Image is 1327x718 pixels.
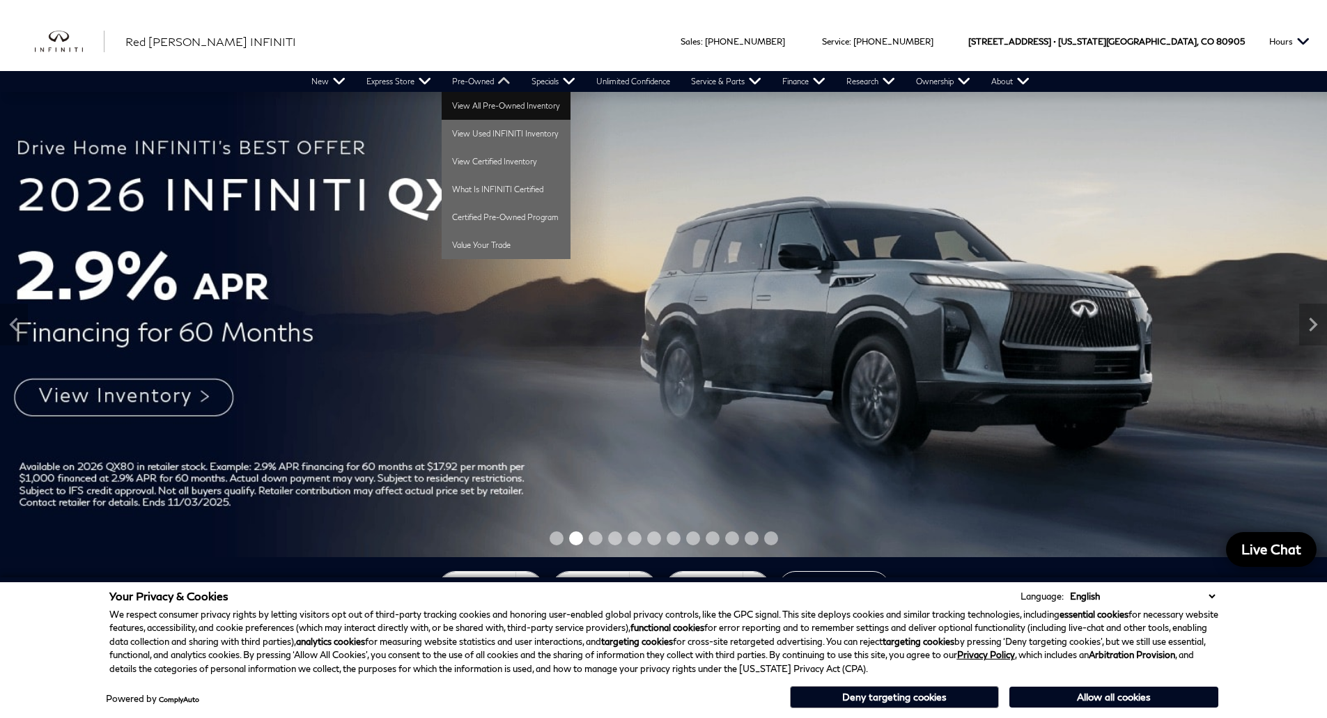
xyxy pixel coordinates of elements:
select: Language Select [1066,589,1218,603]
span: Go to slide 12 [764,531,778,545]
strong: targeting cookies [883,636,954,647]
span: Service [822,36,849,47]
button: Deny targeting cookies [790,686,999,708]
a: What Is INFINITI Certified [442,175,571,203]
button: Search [778,571,890,606]
span: Red [PERSON_NAME] INFINITI [125,35,296,48]
a: View Certified Inventory [442,148,571,175]
span: Go to slide 10 [725,531,739,545]
span: Go to slide 9 [706,531,720,545]
a: [PHONE_NUMBER] [705,36,785,47]
a: Live Chat [1226,532,1317,567]
a: Express Store [356,71,442,92]
strong: analytics cookies [296,636,365,647]
a: About [981,71,1040,92]
a: infiniti [35,31,104,53]
div: Language: [1021,592,1064,601]
a: New [301,71,356,92]
span: Sales [681,36,701,47]
div: Next [1299,304,1327,345]
button: Model [665,572,770,607]
span: 80905 [1216,12,1245,71]
span: Go to slide 3 [589,531,603,545]
span: CO [1201,12,1214,71]
span: Go to slide 2 [569,531,583,545]
a: View Used INFINITI Inventory [442,120,571,148]
nav: Main Navigation [301,71,1040,92]
span: Go to slide 6 [647,531,661,545]
span: : [849,36,851,47]
a: View All Pre-Owned Inventory [442,92,571,120]
a: [PHONE_NUMBER] [853,36,933,47]
span: : [701,36,703,47]
span: [STREET_ADDRESS] • [968,12,1056,71]
span: Go to slide 11 [745,531,759,545]
span: Go to slide 1 [550,531,564,545]
a: Red [PERSON_NAME] INFINITI [125,33,296,50]
span: [US_STATE][GEOGRAPHIC_DATA], [1058,12,1199,71]
a: Specials [521,71,586,92]
p: We respect consumer privacy rights by letting visitors opt out of third-party tracking cookies an... [109,608,1218,676]
a: Finance [772,71,836,92]
span: Live Chat [1234,540,1308,558]
a: [STREET_ADDRESS] • [US_STATE][GEOGRAPHIC_DATA], CO 80905 [968,36,1245,47]
span: Go to slide 7 [667,531,681,545]
strong: Arbitration Provision [1089,649,1175,660]
a: Pre-Owned [442,71,521,92]
img: INFINITI [35,31,104,53]
strong: functional cookies [630,622,704,633]
strong: targeting cookies [601,636,673,647]
span: Your Privacy & Cookies [109,589,228,602]
button: Type [438,572,543,607]
div: Powered by [106,694,199,703]
span: Go to slide 5 [628,531,642,545]
a: Ownership [906,71,981,92]
span: Go to slide 4 [608,531,622,545]
a: Value Your Trade [442,231,571,259]
a: Privacy Policy [957,649,1015,660]
a: Research [836,71,906,92]
a: Service & Parts [681,71,772,92]
span: Go to slide 8 [686,531,700,545]
a: Certified Pre-Owned Program [442,203,571,231]
button: Allow all cookies [1009,687,1218,708]
button: Open the hours dropdown [1262,12,1317,71]
button: Year [552,572,657,607]
a: ComplyAuto [159,695,199,703]
a: Unlimited Confidence [586,71,681,92]
strong: essential cookies [1060,609,1128,620]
